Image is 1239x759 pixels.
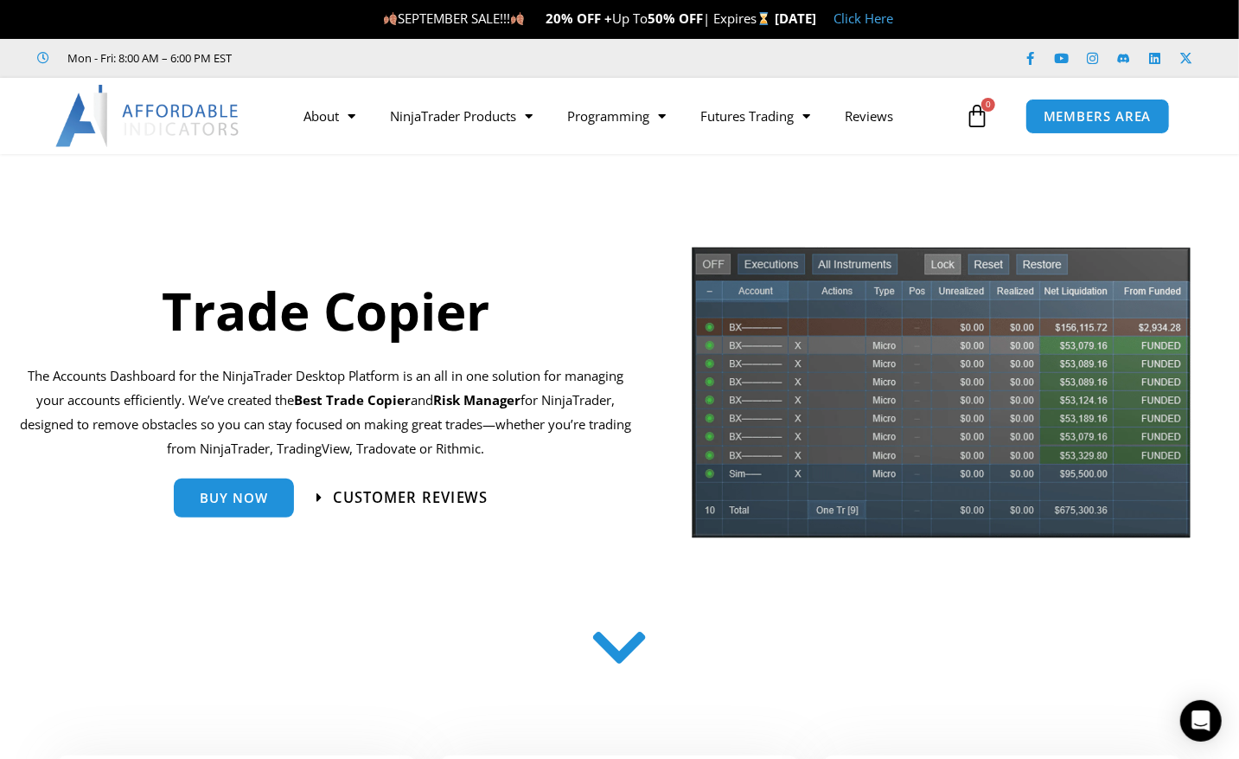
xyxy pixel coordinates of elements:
a: Click Here [833,10,893,27]
img: LogoAI | Affordable Indicators – NinjaTrader [55,85,241,147]
b: Best Trade Copier [294,391,411,408]
a: NinjaTrader Products [373,96,550,136]
h1: Trade Copier [13,274,638,347]
img: tradecopier | Affordable Indicators – NinjaTrader [690,245,1192,552]
img: 🍂 [511,12,524,25]
strong: [DATE] [775,10,816,27]
strong: 20% OFF + [546,10,612,27]
p: The Accounts Dashboard for the NinjaTrader Desktop Platform is an all in one solution for managin... [13,364,638,460]
span: Mon - Fri: 8:00 AM – 6:00 PM EST [64,48,233,68]
a: Customer Reviews [316,491,488,505]
a: Reviews [827,96,910,136]
span: SEPTEMBER SALE!!! Up To | Expires [383,10,775,27]
span: Customer Reviews [333,491,488,505]
span: MEMBERS AREA [1044,110,1152,123]
a: Buy Now [174,479,294,518]
a: About [286,96,373,136]
strong: 50% OFF [648,10,703,27]
strong: Risk Manager [433,391,521,408]
span: Buy Now [200,492,268,505]
div: Open Intercom Messenger [1180,700,1222,742]
span: 0 [981,98,995,112]
a: 0 [939,91,1015,141]
a: Programming [550,96,683,136]
img: 🍂 [384,12,397,25]
a: MEMBERS AREA [1025,99,1170,134]
img: ⌛ [757,12,770,25]
iframe: Customer reviews powered by Trustpilot [257,49,516,67]
nav: Menu [286,96,961,136]
a: Futures Trading [683,96,827,136]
